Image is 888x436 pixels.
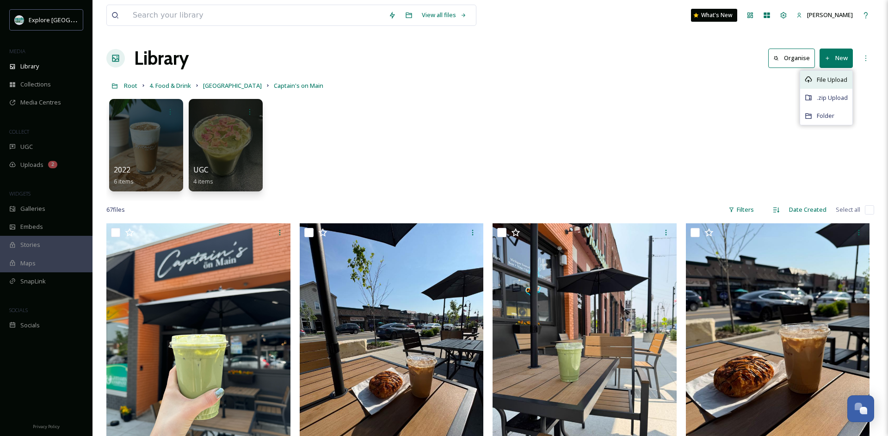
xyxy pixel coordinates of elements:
span: Maps [20,259,36,268]
a: [GEOGRAPHIC_DATA] [203,80,262,91]
span: .zip Upload [817,93,848,102]
span: 4. Food & Drink [149,81,191,90]
span: Root [124,81,137,90]
span: Explore [GEOGRAPHIC_DATA][PERSON_NAME] [29,15,156,24]
a: What's New [691,9,737,22]
a: 20226 items [114,166,134,185]
span: File Upload [817,75,847,84]
button: New [820,49,853,68]
span: UGC [193,165,209,175]
img: 67e7af72-b6c8-455a-acf8-98e6fe1b68aa.avif [15,15,24,25]
span: Media Centres [20,98,61,107]
span: Select all [836,205,860,214]
span: Socials [20,321,40,330]
span: UGC [20,142,33,151]
span: [GEOGRAPHIC_DATA] [203,81,262,90]
a: Organise [768,49,820,68]
span: Uploads [20,160,43,169]
a: UGC4 items [193,166,213,185]
a: [PERSON_NAME] [792,6,857,24]
span: 4 items [193,177,213,185]
span: COLLECT [9,128,29,135]
span: Folder [817,111,834,120]
span: Stories [20,240,40,249]
span: Library [20,62,39,71]
span: WIDGETS [9,190,31,197]
span: Collections [20,80,51,89]
a: View all files [417,6,471,24]
input: Search your library [128,5,384,25]
div: Date Created [784,201,831,219]
span: [PERSON_NAME] [807,11,853,19]
span: Galleries [20,204,45,213]
span: 67 file s [106,205,125,214]
div: 2 [48,161,57,168]
button: Open Chat [847,395,874,422]
span: SOCIALS [9,307,28,313]
span: Embeds [20,222,43,231]
a: Captain's on Main [274,80,323,91]
span: Privacy Policy [33,424,60,430]
div: Filters [724,201,758,219]
a: 4. Food & Drink [149,80,191,91]
a: Privacy Policy [33,420,60,431]
span: Captain's on Main [274,81,323,90]
span: 6 items [114,177,134,185]
a: Root [124,80,137,91]
a: Library [134,44,189,72]
span: MEDIA [9,48,25,55]
span: SnapLink [20,277,46,286]
span: 2022 [114,165,130,175]
button: Organise [768,49,815,68]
